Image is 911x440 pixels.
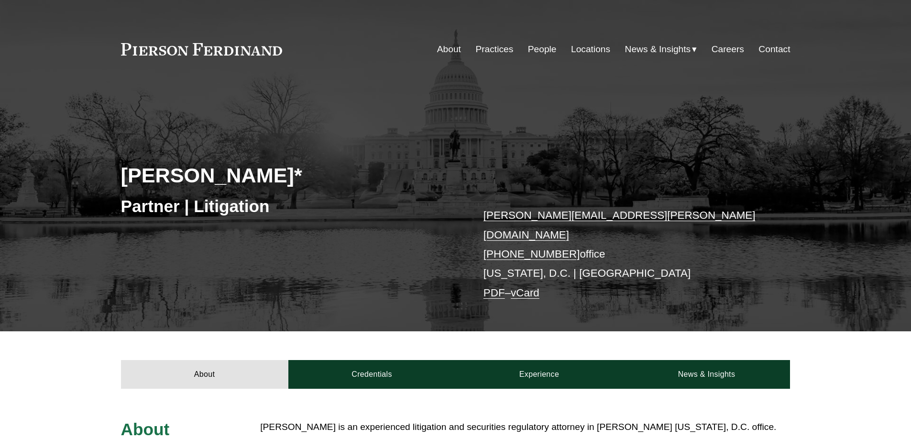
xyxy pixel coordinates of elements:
p: office [US_STATE], D.C. | [GEOGRAPHIC_DATA] – [483,206,762,303]
h2: [PERSON_NAME]* [121,163,456,188]
a: folder dropdown [625,40,697,58]
a: About [121,360,288,389]
a: Careers [712,40,744,58]
a: People [528,40,557,58]
a: Contact [758,40,790,58]
a: Practices [475,40,513,58]
a: [PHONE_NUMBER] [483,248,580,260]
a: vCard [511,287,539,299]
span: About [121,420,170,439]
a: Locations [571,40,610,58]
a: PDF [483,287,505,299]
span: News & Insights [625,41,691,58]
a: About [437,40,461,58]
a: Credentials [288,360,456,389]
a: News & Insights [623,360,790,389]
a: Experience [456,360,623,389]
h3: Partner | Litigation [121,196,456,217]
a: [PERSON_NAME][EMAIL_ADDRESS][PERSON_NAME][DOMAIN_NAME] [483,209,756,240]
